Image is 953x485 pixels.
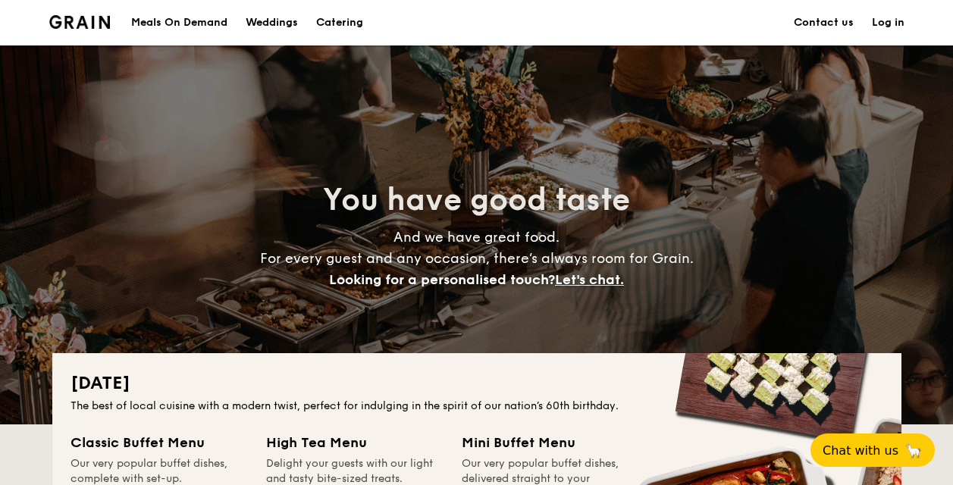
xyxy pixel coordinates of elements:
span: Chat with us [823,443,898,458]
h2: [DATE] [71,371,883,396]
div: Mini Buffet Menu [462,432,639,453]
a: Logotype [49,15,111,29]
span: Looking for a personalised touch? [329,271,555,288]
button: Chat with us🦙 [810,433,935,467]
div: The best of local cuisine with a modern twist, perfect for indulging in the spirit of our nation’... [71,399,883,414]
span: 🦙 [904,442,923,459]
span: You have good taste [323,182,630,218]
span: And we have great food. For every guest and any occasion, there’s always room for Grain. [260,229,694,288]
img: Grain [49,15,111,29]
span: Let's chat. [555,271,624,288]
div: High Tea Menu [266,432,444,453]
div: Classic Buffet Menu [71,432,248,453]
